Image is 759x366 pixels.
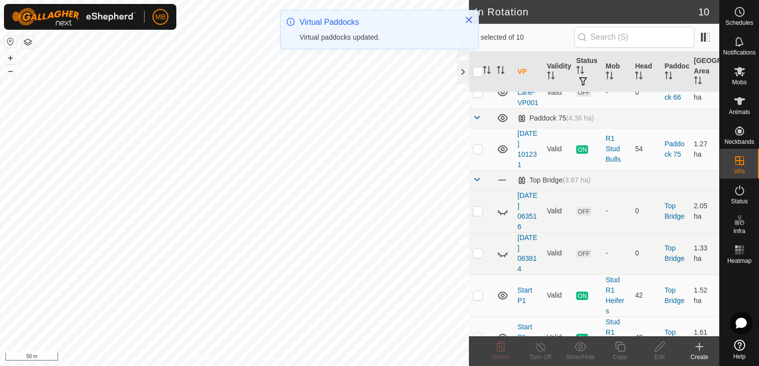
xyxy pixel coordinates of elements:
[732,79,747,85] span: Mobs
[543,128,572,170] td: Valid
[521,353,560,362] div: Turn Off
[635,73,643,81] p-sorticon: Activate to sort
[665,244,684,262] a: Top Bridge
[724,139,754,145] span: Neckbands
[22,36,34,48] button: Map Layers
[195,353,232,362] a: Privacy Policy
[576,67,584,75] p-sorticon: Activate to sort
[547,73,555,81] p-sorticon: Activate to sort
[483,67,491,75] p-sorticon: Activate to sort
[518,323,538,352] a: Start P1-VP001
[543,316,572,359] td: Valid
[694,78,702,86] p-sorticon: Activate to sort
[576,207,591,216] span: OFF
[543,52,572,92] th: Validity
[606,133,627,165] div: R1 Stud Bulls
[690,190,719,232] td: 2.05 ha
[640,353,680,362] div: Edit
[665,202,684,220] a: Top Bridge
[631,274,660,316] td: 42
[631,76,660,108] td: 0
[600,353,640,362] div: Copy
[518,78,538,107] a: Start Lane-VP001
[244,353,274,362] a: Contact Us
[576,334,588,342] span: ON
[475,6,698,18] h2: In Rotation
[543,274,572,316] td: Valid
[690,128,719,170] td: 1.27 ha
[725,20,753,26] span: Schedules
[665,286,684,305] a: Top Bridge
[661,52,690,92] th: Paddock
[690,76,719,108] td: 10.64 ha
[300,32,455,43] div: Virtual paddocks updated.
[576,249,591,258] span: OFF
[606,206,627,216] div: -
[720,336,759,364] a: Help
[631,232,660,274] td: 0
[518,176,591,184] div: Top Bridge
[518,234,537,273] a: [DATE] 063814
[572,52,602,92] th: Status
[576,292,588,300] span: ON
[574,27,694,48] input: Search (S)
[12,8,136,26] img: Gallagher Logo
[4,52,16,64] button: +
[606,317,627,359] div: Stud R1 Heifers
[606,248,627,258] div: -
[602,52,631,92] th: Mob
[665,328,684,347] a: Top Bridge
[563,176,591,184] span: (3.67 ha)
[631,128,660,170] td: 54
[514,52,543,92] th: VP
[518,114,594,122] div: Paddock 75
[733,354,746,360] span: Help
[690,52,719,92] th: [GEOGRAPHIC_DATA] Area
[606,73,613,81] p-sorticon: Activate to sort
[733,228,745,234] span: Infra
[492,354,510,361] span: Delete
[731,198,748,204] span: Status
[518,286,532,305] a: Start P1
[462,13,476,27] button: Close
[734,169,745,175] span: VPs
[631,316,660,359] td: 42
[606,275,627,316] div: Stud R1 Heifers
[4,65,16,77] button: –
[560,353,600,362] div: Show/Hide
[576,145,588,154] span: ON
[729,109,750,115] span: Animals
[566,114,594,122] span: (4.38 ha)
[543,190,572,232] td: Valid
[606,87,627,98] div: -
[680,353,719,362] div: Create
[690,316,719,359] td: 1.61 ha
[543,232,572,274] td: Valid
[723,50,756,56] span: Notifications
[698,4,709,19] span: 10
[576,88,591,97] span: OFF
[665,140,684,158] a: Paddock 75
[497,67,505,75] p-sorticon: Activate to sort
[543,76,572,108] td: Valid
[4,36,16,48] button: Reset Map
[631,190,660,232] td: 0
[518,191,537,231] a: [DATE] 063516
[518,129,537,169] a: [DATE] 101231
[300,16,455,28] div: Virtual Paddocks
[475,32,574,43] span: 0 selected of 10
[155,12,166,22] span: MB
[665,73,673,81] p-sorticon: Activate to sort
[690,274,719,316] td: 1.52 ha
[690,232,719,274] td: 1.33 ha
[631,52,660,92] th: Head
[727,258,752,264] span: Heatmap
